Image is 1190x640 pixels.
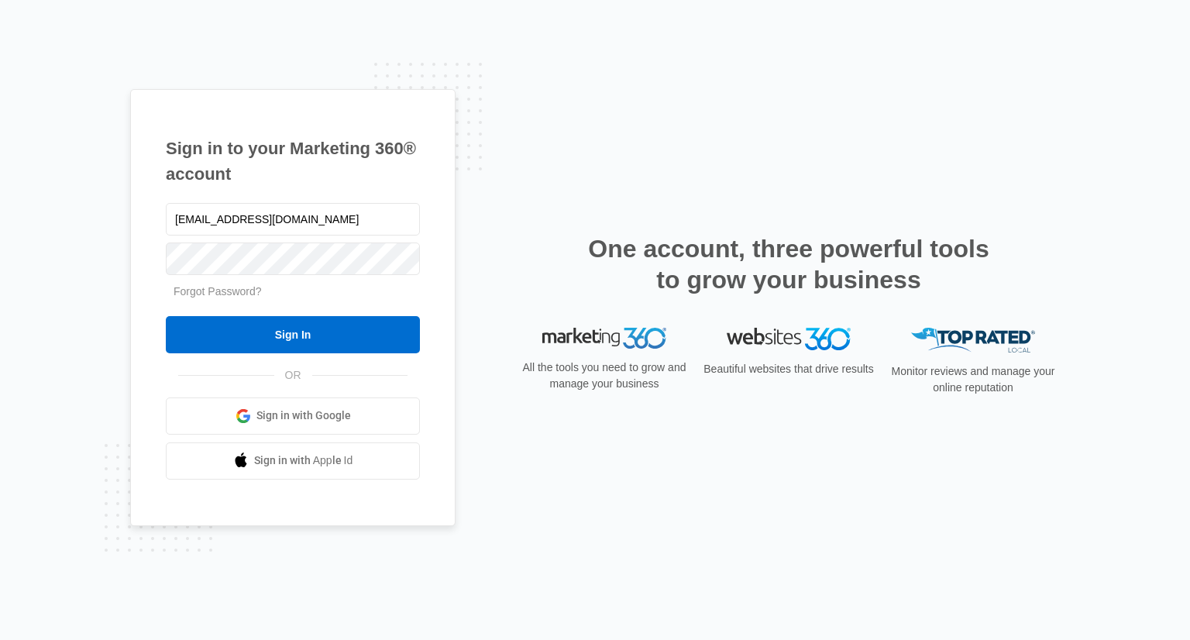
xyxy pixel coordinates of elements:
[911,328,1035,353] img: Top Rated Local
[166,136,420,187] h1: Sign in to your Marketing 360® account
[166,316,420,353] input: Sign In
[274,367,312,384] span: OR
[583,233,994,295] h2: One account, three powerful tools to grow your business
[166,397,420,435] a: Sign in with Google
[542,328,666,349] img: Marketing 360
[256,408,351,424] span: Sign in with Google
[174,285,262,298] a: Forgot Password?
[518,360,691,392] p: All the tools you need to grow and manage your business
[702,361,875,377] p: Beautiful websites that drive results
[886,363,1060,396] p: Monitor reviews and manage your online reputation
[166,442,420,480] a: Sign in with Apple Id
[727,328,851,350] img: Websites 360
[166,203,420,236] input: Email
[254,452,353,469] span: Sign in with Apple Id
